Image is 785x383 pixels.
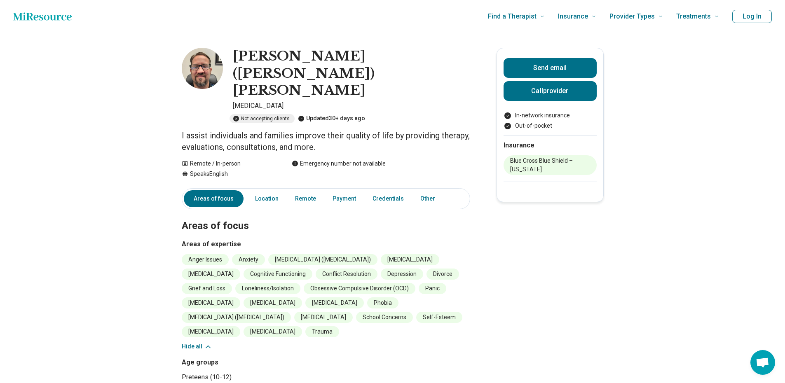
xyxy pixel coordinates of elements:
[415,190,445,207] a: Other
[558,11,588,22] span: Insurance
[233,48,470,99] h1: [PERSON_NAME] ([PERSON_NAME]) [PERSON_NAME]
[184,190,244,207] a: Areas of focus
[305,297,364,308] li: [MEDICAL_DATA]
[235,283,300,294] li: Loneliness/Isolation
[488,11,537,22] span: Find a Therapist
[250,190,284,207] a: Location
[381,269,423,280] li: Depression
[182,269,240,280] li: [MEDICAL_DATA]
[676,11,711,22] span: Treatments
[294,312,353,323] li: [MEDICAL_DATA]
[182,48,223,89] img: Ronald Partridge, Psychologist
[298,114,365,123] div: Updated 30+ days ago
[504,58,597,78] button: Send email
[182,342,212,351] button: Hide all
[504,121,597,130] li: Out-of-pocket
[304,283,415,294] li: Obsessive Compulsive Disorder (OCD)
[244,297,302,308] li: [MEDICAL_DATA]
[328,190,361,207] a: Payment
[182,199,470,233] h2: Areas of focus
[182,283,232,294] li: Grief and Loss
[504,155,597,175] li: Blue Cross Blue Shield – [US_STATE]
[244,326,302,337] li: [MEDICAL_DATA]
[182,326,240,337] li: [MEDICAL_DATA]
[381,254,439,265] li: [MEDICAL_DATA]
[316,269,377,280] li: Conflict Resolution
[230,114,295,123] div: Not accepting clients
[750,350,775,375] div: Open chat
[504,81,597,101] button: Callprovider
[13,8,72,25] a: Home page
[182,130,470,153] p: I assist individuals and families improve their quality of life by providing therapy, evaluations...
[182,357,323,367] h3: Age groups
[609,11,655,22] span: Provider Types
[182,372,323,382] li: Preteens (10-12)
[504,111,597,130] ul: Payment options
[233,101,470,111] p: [MEDICAL_DATA]
[368,190,409,207] a: Credentials
[426,269,459,280] li: Divorce
[419,283,446,294] li: Panic
[268,254,377,265] li: [MEDICAL_DATA] ([MEDICAL_DATA])
[504,111,597,120] li: In-network insurance
[244,269,312,280] li: Cognitive Functioning
[290,190,321,207] a: Remote
[367,297,398,308] li: Phobia
[356,312,413,323] li: School Concerns
[182,159,275,168] div: Remote / In-person
[232,254,265,265] li: Anxiety
[182,170,275,178] div: Speaks English
[305,326,339,337] li: Trauma
[416,312,462,323] li: Self-Esteem
[292,159,386,168] div: Emergency number not available
[732,10,772,23] button: Log In
[182,297,240,308] li: [MEDICAL_DATA]
[504,140,597,150] h2: Insurance
[182,254,229,265] li: Anger Issues
[182,239,470,249] h3: Areas of expertise
[182,312,291,323] li: [MEDICAL_DATA] ([MEDICAL_DATA])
